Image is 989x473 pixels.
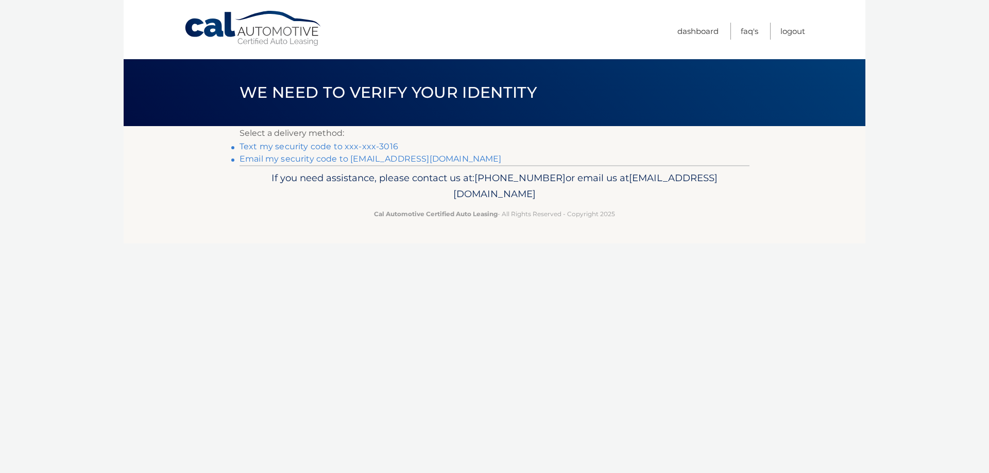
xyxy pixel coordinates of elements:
span: We need to verify your identity [240,83,537,102]
p: If you need assistance, please contact us at: or email us at [246,170,743,203]
p: Select a delivery method: [240,126,749,141]
span: [PHONE_NUMBER] [474,172,566,184]
a: Logout [780,23,805,40]
p: - All Rights Reserved - Copyright 2025 [246,208,743,219]
a: Email my security code to [EMAIL_ADDRESS][DOMAIN_NAME] [240,154,502,164]
a: Dashboard [677,23,719,40]
a: Cal Automotive [184,10,323,47]
a: FAQ's [741,23,758,40]
a: Text my security code to xxx-xxx-3016 [240,142,398,151]
strong: Cal Automotive Certified Auto Leasing [374,210,498,218]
